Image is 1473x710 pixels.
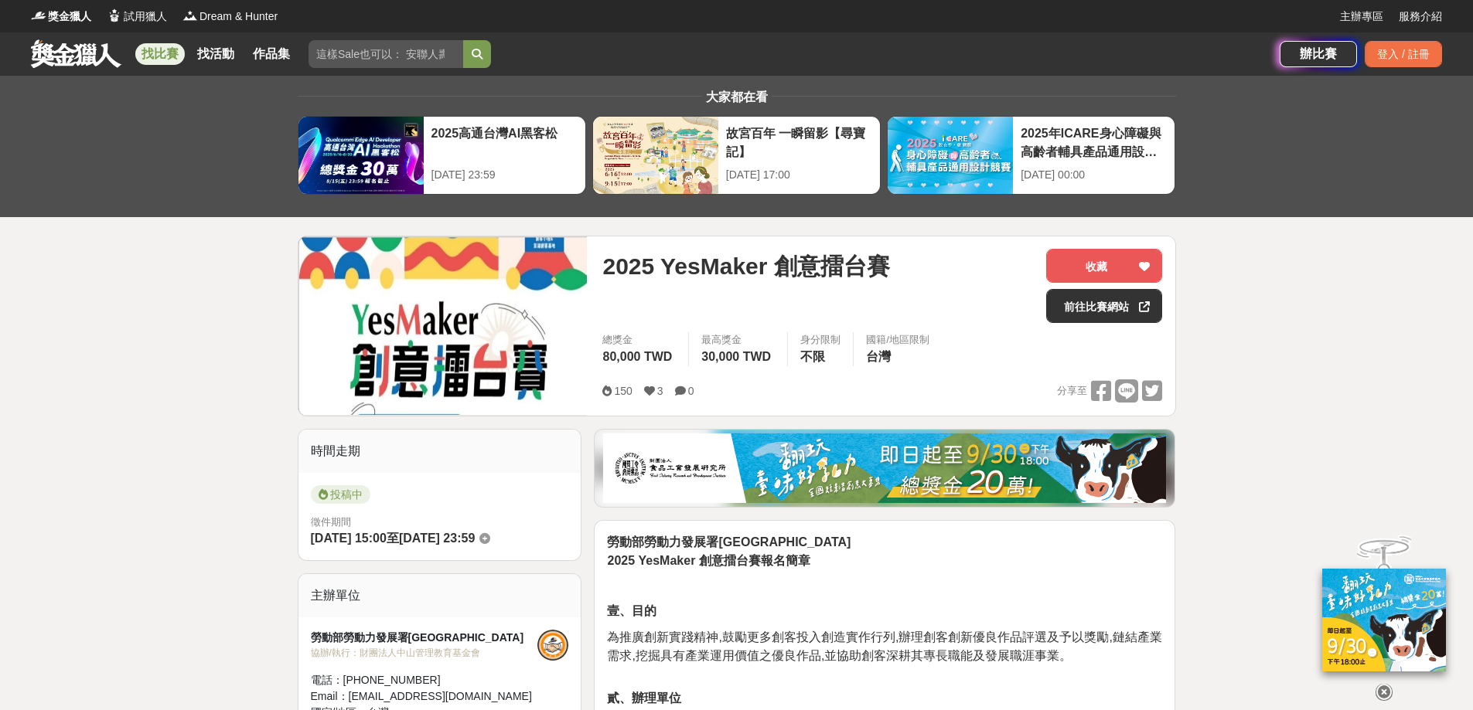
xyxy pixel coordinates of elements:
span: 大家都在看 [702,90,772,104]
a: 2025高通台灣AI黑客松[DATE] 23:59 [298,116,586,195]
a: 故宮百年 一瞬留影【尋寶記】[DATE] 17:00 [592,116,881,195]
span: 總獎金 [602,332,676,348]
a: 作品集 [247,43,296,65]
span: 為推廣創新實踐精神,鼓勵更多創客投入創造實作行列,辦理創客創新優良作品評選及予以獎勵,鏈結產業需求,挖掘具有產業運用價值之優良作品,並協助創客深耕其專長職能及發展職涯事業。 [607,630,1161,662]
a: 主辦專區 [1340,8,1383,25]
div: 時間走期 [298,430,581,473]
img: Cover Image [298,236,588,415]
span: 不限 [800,350,825,363]
div: 身分限制 [800,332,840,348]
div: 國籍/地區限制 [866,332,929,348]
div: 登入 / 註冊 [1365,41,1442,67]
span: 徵件期間 [311,516,351,528]
span: 0 [688,385,694,397]
img: b0ef2173-5a9d-47ad-b0e3-de335e335c0a.jpg [603,433,1166,503]
a: Logo獎金獵人 [31,8,91,25]
span: 30,000 TWD [701,350,771,363]
span: 80,000 TWD [602,350,672,363]
img: ff197300-f8ee-455f-a0ae-06a3645bc375.jpg [1322,566,1446,668]
a: Logo試用獵人 [107,8,167,25]
div: 2025年ICARE身心障礙與高齡者輔具產品通用設計競賽 [1021,124,1167,159]
span: 2025 YesMaker 創意擂台賽 [602,249,889,284]
div: [DATE] 00:00 [1021,167,1167,183]
a: LogoDream & Hunter [182,8,278,25]
span: 投稿中 [311,485,370,504]
strong: 2025 YesMaker 創意擂台賽報名簡章 [607,554,810,567]
span: 150 [614,385,632,397]
span: 獎金獵人 [48,8,91,25]
strong: 勞動部勞動力發展署[GEOGRAPHIC_DATA] [607,535,851,549]
span: 至 [387,532,399,545]
div: 2025高通台灣AI黑客松 [431,124,578,159]
span: [DATE] 23:59 [399,532,475,545]
strong: 貳、辦理單位 [607,691,681,705]
a: 服務介紹 [1399,8,1442,25]
span: [DATE] 15:00 [311,532,387,545]
div: 電話： [PHONE_NUMBER] [311,672,538,688]
div: 故宮百年 一瞬留影【尋寶記】 [726,124,872,159]
button: 收藏 [1046,249,1162,283]
div: Email： [EMAIL_ADDRESS][DOMAIN_NAME] [311,688,538,705]
img: Logo [31,8,46,23]
span: 試用獵人 [124,8,167,25]
input: 這樣Sale也可以： 安聯人壽創意銷售法募集 [309,40,463,68]
span: 最高獎金 [701,332,775,348]
div: 協辦/執行： 財團法人中山管理教育基金會 [311,646,538,660]
img: Logo [182,8,198,23]
a: 找活動 [191,43,240,65]
span: Dream & Hunter [199,8,278,25]
div: [DATE] 23:59 [431,167,578,183]
span: 3 [657,385,663,397]
span: 台灣 [866,350,891,363]
span: 分享至 [1057,379,1087,403]
strong: 壹、目的 [607,604,656,617]
div: [DATE] 17:00 [726,167,872,183]
a: 辦比賽 [1280,41,1357,67]
a: 2025年ICARE身心障礙與高齡者輔具產品通用設計競賽[DATE] 00:00 [887,116,1175,195]
a: 找比賽 [135,43,185,65]
img: Logo [107,8,122,23]
a: 前往比賽網站 [1046,289,1162,323]
div: 主辦單位 [298,574,581,617]
div: 勞動部勞動力發展署[GEOGRAPHIC_DATA] [311,630,538,646]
